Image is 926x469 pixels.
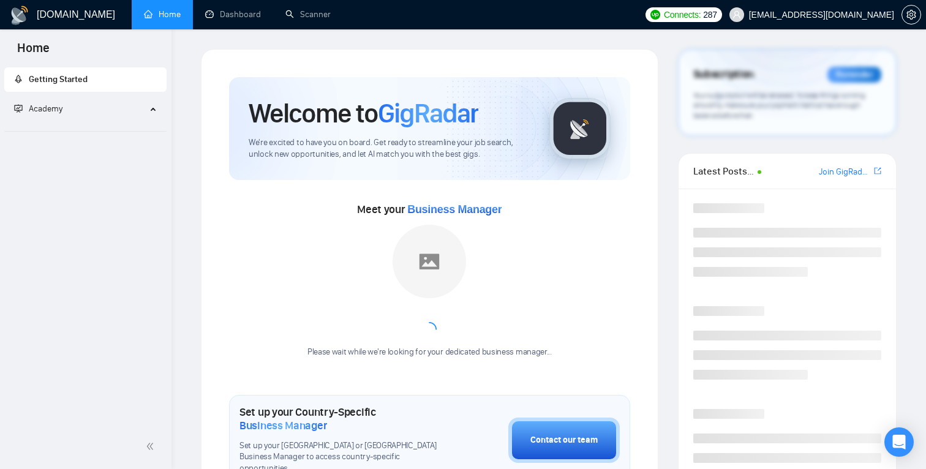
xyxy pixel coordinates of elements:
[703,8,717,21] span: 287
[14,75,23,83] span: rocket
[14,104,23,113] span: fund-projection-screen
[693,64,754,85] span: Subscription
[4,67,167,92] li: Getting Started
[693,91,865,120] span: Your subscription will be renewed. To keep things running smoothly, make sure your payment method...
[407,203,502,216] span: Business Manager
[664,8,701,21] span: Connects:
[902,10,921,20] a: setting
[732,10,741,19] span: user
[29,103,62,114] span: Academy
[884,427,914,457] div: Open Intercom Messenger
[285,9,331,20] a: searchScanner
[29,74,88,84] span: Getting Started
[819,165,871,179] a: Join GigRadar Slack Community
[144,9,181,20] a: homeHome
[4,126,167,134] li: Academy Homepage
[508,418,620,463] button: Contact our team
[249,97,478,130] h1: Welcome to
[357,203,502,216] span: Meet your
[827,67,881,83] div: Reminder
[874,165,881,177] a: export
[10,6,29,25] img: logo
[530,433,598,447] div: Contact our team
[422,322,437,337] span: loading
[393,225,466,298] img: placeholder.png
[650,10,660,20] img: upwork-logo.png
[239,419,327,432] span: Business Manager
[14,103,62,114] span: Academy
[693,163,754,179] span: Latest Posts from the GigRadar Community
[874,166,881,176] span: export
[378,97,478,130] span: GigRadar
[300,347,559,358] div: Please wait while we're looking for your dedicated business manager...
[549,98,611,159] img: gigradar-logo.png
[902,5,921,24] button: setting
[239,405,447,432] h1: Set up your Country-Specific
[7,39,59,65] span: Home
[205,9,261,20] a: dashboardDashboard
[146,440,158,452] span: double-left
[249,137,530,160] span: We're excited to have you on board. Get ready to streamline your job search, unlock new opportuni...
